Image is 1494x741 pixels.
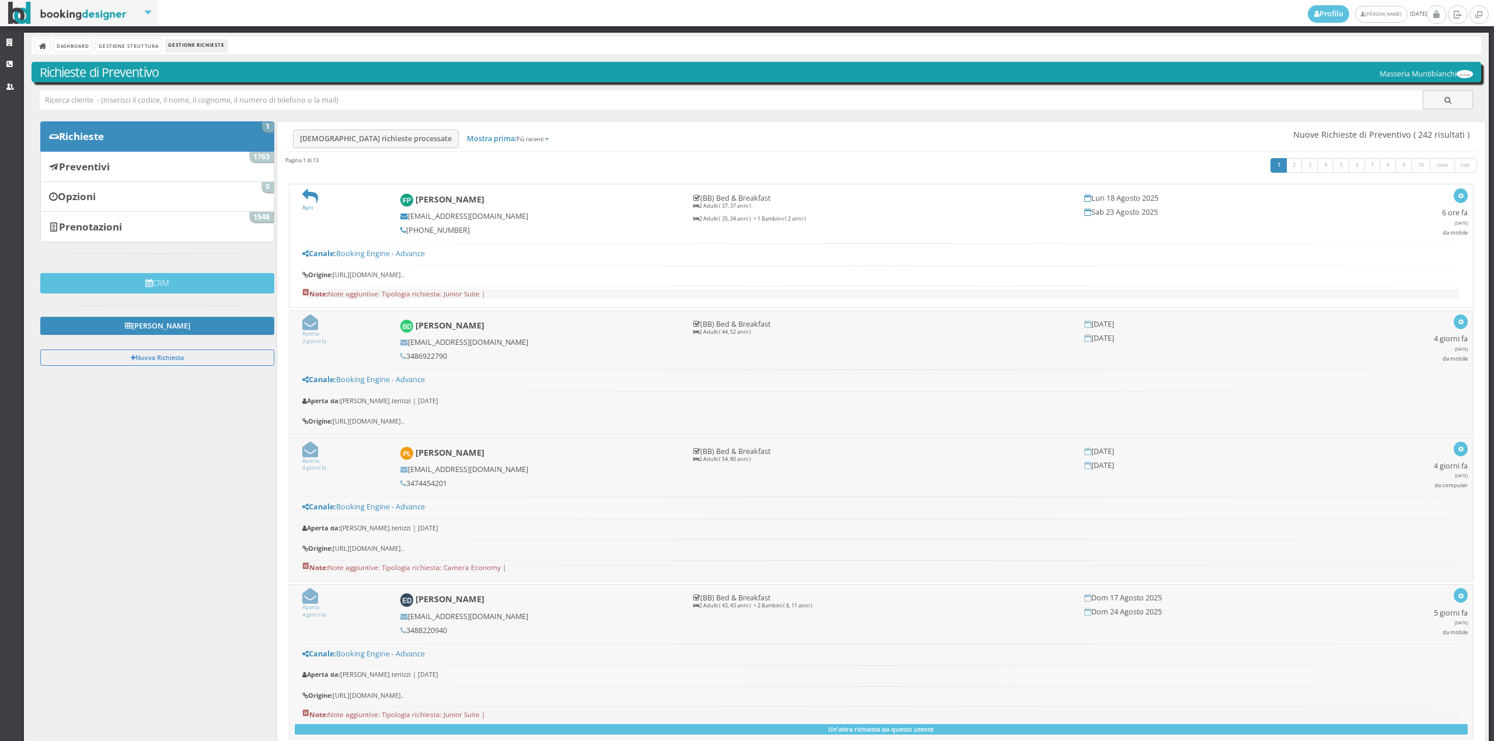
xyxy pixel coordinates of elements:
a: [PERSON_NAME] [40,317,274,334]
a: 5 [1333,158,1350,173]
pre: Note aggiuntive: Tipologia richiesta: Camera Economy | [302,562,1460,572]
a: Mostra prima: [461,130,556,148]
h5: Booking Engine - Advance [302,502,1460,511]
span: 0 [262,182,274,193]
b: Canale: [302,375,336,385]
img: Elisa Di Nunzio [400,593,414,607]
h5: [DATE] [1084,461,1362,470]
h5: Dom 17 Agosto 2025 [1084,593,1362,602]
img: Francesca Peruzzi [400,194,414,207]
b: Origine: [302,544,333,553]
h5: 3488220940 [400,626,678,635]
h3: Richieste di Preventivo [40,65,1474,80]
b: [PERSON_NAME] [416,320,484,331]
b: Canale: [302,249,336,258]
b: Canale: [302,502,336,512]
button: Un'altra richiesta da questo utente [295,724,1468,735]
p: 2 Adulti ( 37, 37 anni ) [693,202,1069,210]
h5: 5 giorni fa [1434,609,1468,636]
h5: Sab 23 Agosto 2025 [1084,208,1362,216]
h6: [PERSON_NAME].terlizzi | [DATE] [302,671,1460,679]
span: Nuove Richieste di Preventivo ( 242 risultati ) [1293,130,1469,139]
a: last [1454,158,1478,173]
a: Opzioni 0 [40,181,274,212]
a: Aperta4 giorni fa [302,449,326,472]
a: [PERSON_NAME] [1355,6,1407,23]
a: 6 [1349,158,1366,173]
h5: (BB) Bed & Breakfast [693,447,1069,456]
h5: Masseria Muntibianchi [1380,69,1473,79]
b: Origine: [302,691,333,700]
b: Richieste [59,130,104,143]
a: 3 [1301,158,1318,173]
span: [DATE] [1308,5,1427,23]
h5: 6 ore fa [1442,208,1468,236]
h6: [PERSON_NAME].terlizzi | [DATE] [302,525,1460,532]
a: next [1430,158,1455,173]
img: Barbara Dalla Torre [400,320,414,333]
span: 1763 [250,152,274,162]
h5: [PHONE_NUMBER] [400,226,678,235]
span: [DATE] [1455,346,1468,352]
h6: [URL][DOMAIN_NAME].. [302,692,1460,700]
h5: (BB) Bed & Breakfast [693,593,1069,602]
input: Ricerca cliente - (inserisci il codice, il nome, il cognome, il numero di telefono o la mail) [40,90,1423,110]
b: Note: [302,709,328,719]
b: Origine: [302,417,333,425]
h5: [EMAIL_ADDRESS][DOMAIN_NAME] [400,338,678,347]
pre: Note aggiuntive: Tipologia richiesta: Junior Suite | [302,709,1460,719]
h5: [EMAIL_ADDRESS][DOMAIN_NAME] [400,465,678,474]
img: 56db488bc92111ef969d06d5a9c234c7.png [1457,70,1473,78]
h45: Pagina 1 di 13 [285,156,319,164]
h5: Booking Engine - Advance [302,249,1460,258]
h5: 3474454201 [400,479,678,488]
pre: Note aggiuntive: Tipologia richiesta: Junior Suite | [302,289,1460,299]
a: Gestione Struttura [96,39,161,51]
a: 8 [1380,158,1397,173]
a: 10 [1411,158,1431,173]
a: Dashboard [54,39,92,51]
h5: [EMAIL_ADDRESS][DOMAIN_NAME] [400,612,678,621]
h5: [DATE] [1084,447,1362,456]
small: da mobile [1443,229,1468,236]
b: Canale: [302,649,336,659]
b: [PERSON_NAME] [416,447,484,458]
p: 2 Adulti ( 43, 43 anni ) + 2 Bambini ( 8, 11 anni ) [693,602,1069,610]
small: da computer [1434,481,1468,489]
b: Aperta da: [302,523,340,532]
h5: [EMAIL_ADDRESS][DOMAIN_NAME] [400,212,678,221]
h5: (BB) Bed & Breakfast [693,320,1069,328]
a: Prenotazioni 1548 [40,211,274,242]
small: da mobile [1443,355,1468,362]
h5: (BB) Bed & Breakfast [693,194,1069,202]
b: Prenotazioni [59,220,122,233]
b: [PERSON_NAME] [416,593,484,604]
p: 2 Adulti ( 54, 80 anni ) [693,456,1069,463]
h5: [DATE] [1084,334,1362,342]
h5: 4 giorni fa [1434,334,1468,362]
b: [PERSON_NAME] [416,194,484,205]
a: Richieste 1 [40,121,274,152]
p: 2 Adulti ( 44, 52 anni ) [693,328,1069,336]
a: Aperta3 giorni fa [302,322,326,345]
li: Gestione Richieste [166,39,227,52]
a: 1 [1270,158,1287,173]
a: Preventivi 1763 [40,151,274,181]
span: [DATE] [1455,220,1468,226]
h6: [URL][DOMAIN_NAME].. [302,545,1460,553]
img: Paola Lai [400,447,414,460]
p: 2 Adulti ( 35, 34 anni ) + 1 Bambino ( 2 anni ) [693,215,1069,223]
a: Aperta4 giorni fa [302,596,326,618]
b: Opzioni [58,190,96,203]
img: BookingDesigner.com [8,2,127,25]
a: 4 [1317,158,1334,173]
h6: [URL][DOMAIN_NAME].. [302,418,1460,425]
b: Note: [302,562,328,572]
a: 9 [1395,158,1412,173]
b: Note: [302,289,328,298]
small: da mobile [1443,628,1468,636]
a: Profilo [1308,5,1350,23]
button: Nuova Richiesta [40,349,274,365]
a: 2 [1286,158,1303,173]
h5: 3486922790 [400,352,678,361]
